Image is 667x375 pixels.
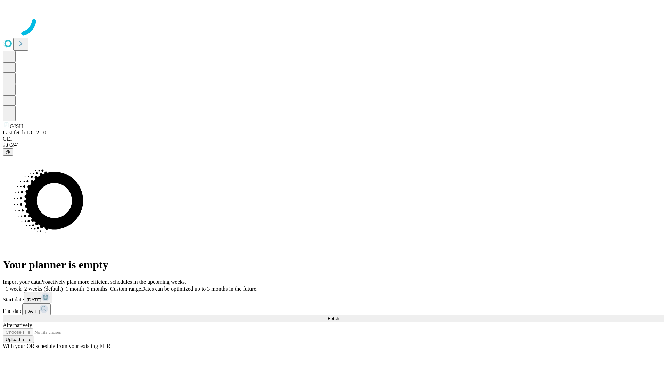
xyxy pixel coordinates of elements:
[27,297,41,302] span: [DATE]
[3,336,34,343] button: Upload a file
[40,279,186,285] span: Proactively plan more efficient schedules in the upcoming weeks.
[3,343,110,349] span: With your OR schedule from your existing EHR
[24,286,63,292] span: 2 weeks (default)
[3,148,13,156] button: @
[3,136,664,142] div: GEI
[66,286,84,292] span: 1 month
[24,292,52,303] button: [DATE]
[3,315,664,322] button: Fetch
[141,286,257,292] span: Dates can be optimized up to 3 months in the future.
[328,316,339,321] span: Fetch
[10,123,23,129] span: GJSH
[3,322,32,328] span: Alternatively
[110,286,141,292] span: Custom range
[25,309,40,314] span: [DATE]
[3,258,664,271] h1: Your planner is empty
[3,142,664,148] div: 2.0.241
[3,292,664,303] div: Start date
[22,303,51,315] button: [DATE]
[3,303,664,315] div: End date
[6,149,10,155] span: @
[6,286,22,292] span: 1 week
[3,279,40,285] span: Import your data
[87,286,107,292] span: 3 months
[3,130,46,135] span: Last fetch: 18:12:10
